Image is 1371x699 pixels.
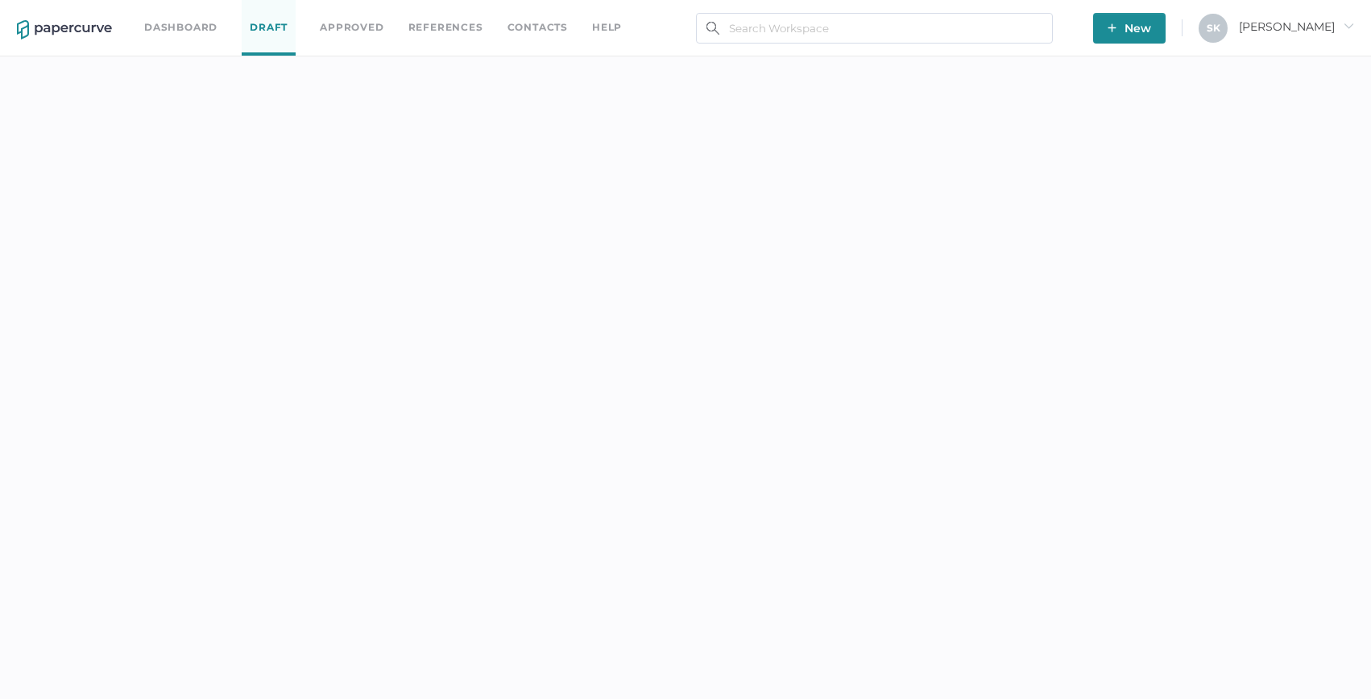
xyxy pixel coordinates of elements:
[17,20,112,40] img: papercurve-logo-colour.7244d18c.svg
[144,19,217,36] a: Dashboard
[1108,13,1151,44] span: New
[1093,13,1166,44] button: New
[320,19,383,36] a: Approved
[1239,19,1354,34] span: [PERSON_NAME]
[1108,23,1116,32] img: plus-white.e19ec114.svg
[1207,22,1220,34] span: S K
[592,19,622,36] div: help
[408,19,483,36] a: References
[507,19,568,36] a: Contacts
[1343,20,1354,31] i: arrow_right
[706,22,719,35] img: search.bf03fe8b.svg
[696,13,1053,44] input: Search Workspace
